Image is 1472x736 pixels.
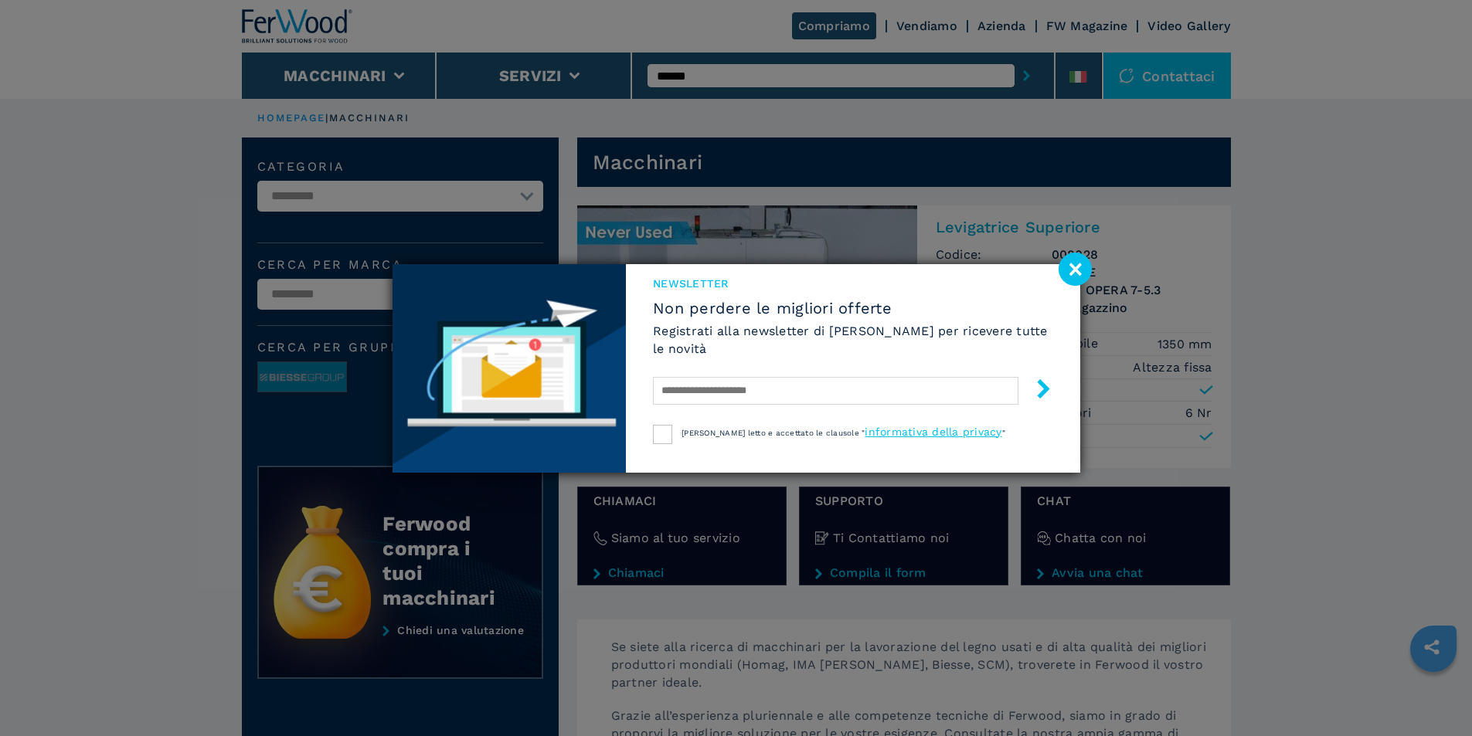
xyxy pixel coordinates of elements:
button: submit-button [1018,373,1053,409]
span: NEWSLETTER [653,276,1052,291]
h6: Registrati alla newsletter di [PERSON_NAME] per ricevere tutte le novità [653,322,1052,358]
a: informativa della privacy [865,426,1001,438]
span: [PERSON_NAME] letto e accettato le clausole " [682,429,865,437]
span: Non perdere le migliori offerte [653,299,1052,317]
img: Newsletter image [393,264,627,473]
span: " [1002,429,1005,437]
